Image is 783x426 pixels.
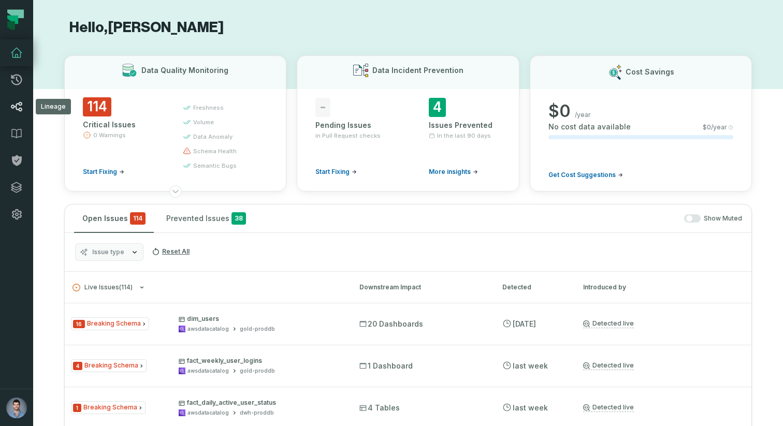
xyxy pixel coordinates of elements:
[73,320,85,328] span: Severity
[240,367,275,375] div: gold-proddb
[583,319,634,328] a: Detected live
[72,284,133,291] span: Live Issues ( 114 )
[75,243,143,261] button: Issue type
[179,315,340,323] p: dim_users
[74,204,154,232] button: Open Issues
[6,398,27,418] img: avatar of Ori Machlis
[548,122,631,132] span: No cost data available
[187,409,229,417] div: awsdatacatalog
[240,409,274,417] div: dwh-proddb
[92,248,124,256] span: Issue type
[231,212,246,225] span: 38
[240,325,275,333] div: gold-proddb
[315,98,330,117] span: -
[148,243,194,260] button: Reset All
[193,118,214,126] span: volume
[530,55,752,192] button: Cost Savings$0/yearNo cost data available$0/yearGet Cost Suggestions
[73,362,82,370] span: Severity
[158,204,254,232] button: Prevented Issues
[315,120,387,130] div: Pending Issues
[93,131,126,139] span: 0 Warnings
[548,101,571,122] span: $ 0
[513,361,548,370] relative-time: Aug 19, 2025, 4:01 AM GMT+3
[71,359,147,372] span: Issue Type
[64,19,752,37] h1: Hello, [PERSON_NAME]
[583,361,634,370] a: Detected live
[297,55,519,192] button: Data Incident Prevention-Pending Issuesin Pull Request checksStart Fixing4Issues PreventedIn the ...
[626,67,674,77] h3: Cost Savings
[83,97,111,116] span: 114
[359,283,484,292] div: Downstream Impact
[513,403,548,412] relative-time: Aug 19, 2025, 4:01 AM GMT+3
[703,123,727,131] span: $ 0 /year
[437,131,491,140] span: In the last 90 days
[315,131,381,140] span: in Pull Request checks
[315,168,357,176] a: Start Fixing
[72,284,341,291] button: Live Issues(114)
[193,133,233,141] span: data anomaly
[513,319,536,328] relative-time: Aug 25, 2025, 4:03 AM GMT+3
[359,361,413,371] span: 1 Dashboard
[73,404,81,412] span: Severity
[548,171,616,179] span: Get Cost Suggestions
[187,325,229,333] div: awsdatacatalog
[502,283,564,292] div: Detected
[429,98,446,117] span: 4
[36,99,71,114] div: Lineage
[583,403,634,412] a: Detected live
[315,168,350,176] span: Start Fixing
[258,214,742,223] div: Show Muted
[548,171,623,179] a: Get Cost Suggestions
[372,65,463,76] h3: Data Incident Prevention
[429,168,471,176] span: More insights
[187,367,229,375] div: awsdatacatalog
[64,55,286,192] button: Data Quality Monitoring114Critical Issues0 WarningsStart Fixingfreshnessvolumedata anomalyschema ...
[83,120,164,130] div: Critical Issues
[130,212,146,225] span: critical issues and errors combined
[71,401,146,414] span: Issue Type
[83,168,124,176] a: Start Fixing
[359,319,423,329] span: 20 Dashboards
[583,283,744,292] div: Introduced by
[179,357,340,365] p: fact_weekly_user_logins
[429,120,501,130] div: Issues Prevented
[179,399,340,407] p: fact_daily_active_user_status
[71,317,149,330] span: Issue Type
[429,168,478,176] a: More insights
[193,104,224,112] span: freshness
[141,65,228,76] h3: Data Quality Monitoring
[359,403,400,413] span: 4 Tables
[193,161,237,170] span: semantic bugs
[83,168,117,176] span: Start Fixing
[193,147,237,155] span: schema health
[575,111,591,119] span: /year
